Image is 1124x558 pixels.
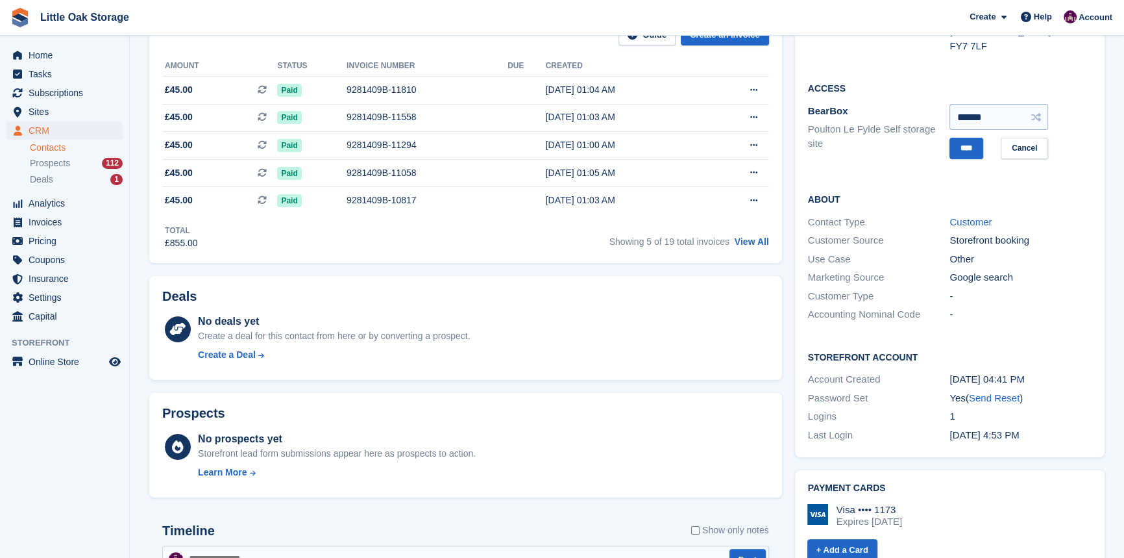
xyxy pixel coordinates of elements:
[808,252,950,267] div: Use Case
[35,6,134,28] a: Little Oak Storage
[970,10,996,23] span: Create
[29,194,106,212] span: Analytics
[1079,11,1112,24] span: Account
[165,166,193,180] span: £45.00
[198,431,476,447] div: No prospects yet
[30,142,123,154] a: Contacts
[949,409,1092,424] div: 1
[6,103,123,121] a: menu
[165,110,193,124] span: £45.00
[609,236,729,247] span: Showing 5 of 19 total invoices
[807,504,828,525] img: Visa Logo
[546,56,706,77] th: Created
[347,166,507,180] div: 9281409B-11058
[162,289,197,304] h2: Deals
[6,251,123,269] a: menu
[107,354,123,370] a: Preview store
[808,483,1092,494] h2: Payment cards
[277,56,347,77] th: Status
[6,270,123,288] a: menu
[808,409,950,424] div: Logins
[808,105,848,116] span: BearBox
[949,289,1092,304] div: -
[162,406,225,421] h2: Prospects
[165,194,193,207] span: £45.00
[277,84,301,97] span: Paid
[949,429,1019,440] time: 2024-02-14 16:53:55 UTC
[949,307,1092,322] div: -
[6,353,123,371] a: menu
[1064,10,1077,23] img: Morgen Aujla
[165,138,193,152] span: £45.00
[30,173,123,186] a: Deals 1
[12,336,129,349] span: Storefront
[546,194,706,207] div: [DATE] 01:03 AM
[198,348,470,362] a: Create a Deal
[198,329,470,343] div: Create a deal for this contact from here or by converting a prospect.
[198,314,470,329] div: No deals yet
[29,251,106,269] span: Coupons
[347,83,507,97] div: 9281409B-11810
[30,157,70,170] span: Prospects
[29,65,106,83] span: Tasks
[808,289,950,304] div: Customer Type
[546,138,706,152] div: [DATE] 01:00 AM
[1034,10,1052,23] span: Help
[691,524,700,537] input: Show only notes
[29,46,106,64] span: Home
[735,236,769,247] a: View All
[29,353,106,371] span: Online Store
[949,233,1092,248] div: Storefront booking
[966,392,1023,403] span: ( )
[29,270,106,288] span: Insurance
[162,56,277,77] th: Amount
[6,232,123,250] a: menu
[949,270,1092,285] div: Google search
[949,391,1092,406] div: Yes
[277,167,301,180] span: Paid
[347,138,507,152] div: 9281409B-11294
[808,428,950,443] div: Last Login
[6,213,123,231] a: menu
[165,83,193,97] span: £45.00
[198,466,247,479] div: Learn More
[808,81,1092,94] h2: Access
[30,157,123,170] a: Prospects 112
[6,65,123,83] a: menu
[808,391,950,406] div: Password Set
[507,56,546,77] th: Due
[6,121,123,140] a: menu
[347,194,507,207] div: 9281409B-10817
[162,524,215,539] h2: Timeline
[6,84,123,102] a: menu
[808,350,1092,363] h2: Storefront Account
[1001,138,1048,159] a: Cancel
[808,122,950,151] li: Poulton Le Fylde Self storage site
[198,447,476,461] div: Storefront lead form submissions appear here as prospects to action.
[808,372,950,387] div: Account Created
[808,192,1092,205] h2: About
[10,8,30,27] img: stora-icon-8386f47178a22dfd0bd8f6a31ec36ba5ce8667c1dd55bd0f319d3a0aa187defe.svg
[546,83,706,97] div: [DATE] 01:04 AM
[110,174,123,185] div: 1
[808,270,950,285] div: Marketing Source
[347,110,507,124] div: 9281409B-11558
[198,348,256,362] div: Create a Deal
[6,46,123,64] a: menu
[347,56,507,77] th: Invoice number
[29,307,106,325] span: Capital
[277,194,301,207] span: Paid
[949,372,1092,387] div: [DATE] 04:41 PM
[808,215,950,230] div: Contact Type
[837,504,902,516] div: Visa •••• 1173
[949,216,992,227] a: Customer
[808,233,950,248] div: Customer Source
[198,466,476,479] a: Learn More
[102,158,123,169] div: 112
[277,139,301,152] span: Paid
[165,236,198,250] div: £855.00
[837,516,902,527] div: Expires [DATE]
[30,173,53,186] span: Deals
[969,392,1020,403] a: Send Reset
[29,121,106,140] span: CRM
